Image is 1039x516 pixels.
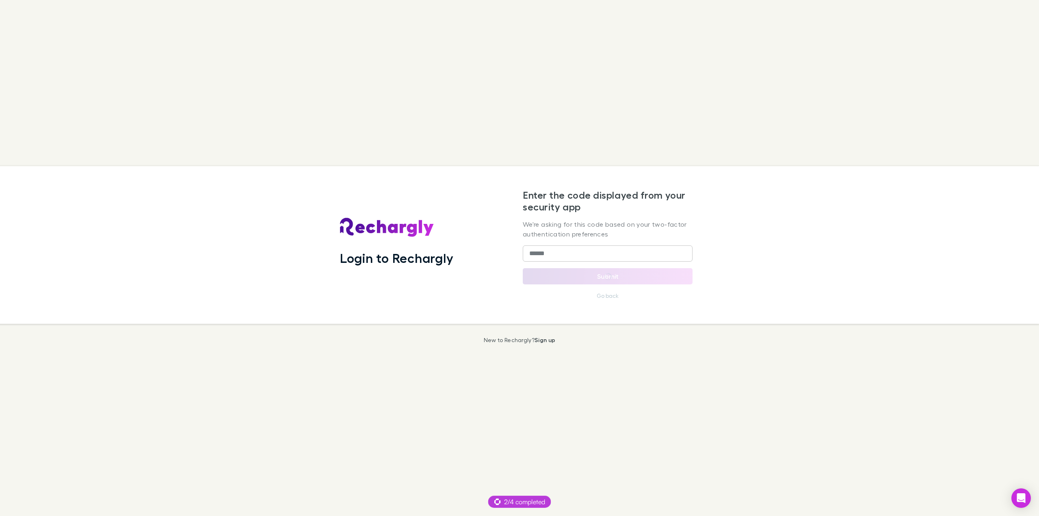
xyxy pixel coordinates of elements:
p: New to Rechargly? [484,337,556,343]
a: Sign up [535,336,555,343]
h2: Enter the code displayed from your security app [523,189,693,213]
div: Open Intercom Messenger [1011,488,1031,508]
h1: Login to Rechargly [340,250,453,266]
button: Submit [523,268,693,284]
img: Rechargly's Logo [340,218,434,237]
button: Go back [592,291,623,301]
p: We're asking for this code based on your two-factor authentication preferences [523,219,693,239]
